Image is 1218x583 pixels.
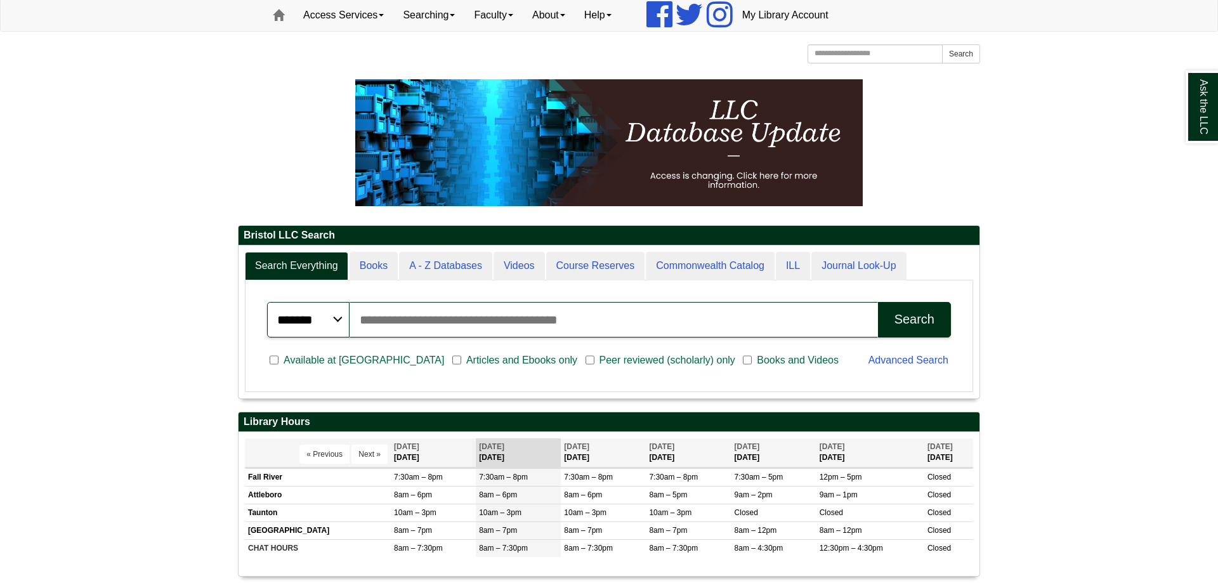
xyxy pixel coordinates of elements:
[894,312,934,327] div: Search
[245,468,391,486] td: Fall River
[479,490,517,499] span: 8am – 6pm
[649,490,687,499] span: 8am – 5pm
[394,544,443,553] span: 8am – 7:30pm
[649,544,698,553] span: 8am – 7:30pm
[820,526,862,535] span: 8am – 12pm
[816,438,924,467] th: [DATE]
[564,473,613,481] span: 7:30am – 8pm
[924,438,973,467] th: [DATE]
[594,353,740,368] span: Peer reviewed (scholarly) only
[735,473,783,481] span: 7:30am – 5pm
[927,508,951,517] span: Closed
[564,442,589,451] span: [DATE]
[927,442,953,451] span: [DATE]
[394,526,432,535] span: 8am – 7pm
[245,486,391,504] td: Attleboro
[868,355,948,365] a: Advanced Search
[479,526,517,535] span: 8am – 7pm
[820,544,883,553] span: 12:30pm – 4:30pm
[564,544,613,553] span: 8am – 7:30pm
[927,526,951,535] span: Closed
[820,508,843,517] span: Closed
[735,442,760,451] span: [DATE]
[394,442,419,451] span: [DATE]
[927,490,951,499] span: Closed
[586,355,594,366] input: Peer reviewed (scholarly) only
[394,490,432,499] span: 8am – 6pm
[878,302,951,337] button: Search
[731,438,816,467] th: [DATE]
[776,252,810,280] a: ILL
[735,526,777,535] span: 8am – 12pm
[479,473,528,481] span: 7:30am – 8pm
[394,508,436,517] span: 10am – 3pm
[743,355,752,366] input: Books and Videos
[494,252,545,280] a: Videos
[476,438,561,467] th: [DATE]
[239,226,979,246] h2: Bristol LLC Search
[245,504,391,521] td: Taunton
[752,353,844,368] span: Books and Videos
[394,473,443,481] span: 7:30am – 8pm
[479,544,528,553] span: 8am – 7:30pm
[942,44,980,63] button: Search
[245,252,348,280] a: Search Everything
[649,473,698,481] span: 7:30am – 8pm
[299,445,350,464] button: « Previous
[479,442,504,451] span: [DATE]
[270,355,278,366] input: Available at [GEOGRAPHIC_DATA]
[245,522,391,540] td: [GEOGRAPHIC_DATA]
[452,355,461,366] input: Articles and Ebooks only
[820,442,845,451] span: [DATE]
[399,252,492,280] a: A - Z Databases
[646,438,731,467] th: [DATE]
[546,252,645,280] a: Course Reserves
[391,438,476,467] th: [DATE]
[649,442,674,451] span: [DATE]
[735,544,783,553] span: 8am – 4:30pm
[735,490,773,499] span: 9am – 2pm
[351,445,388,464] button: Next »
[927,473,951,481] span: Closed
[355,79,863,206] img: HTML tutorial
[820,490,858,499] span: 9am – 1pm
[564,508,606,517] span: 10am – 3pm
[811,252,906,280] a: Journal Look-Up
[646,252,775,280] a: Commonwealth Catalog
[735,508,758,517] span: Closed
[245,540,391,558] td: CHAT HOURS
[561,438,646,467] th: [DATE]
[461,353,582,368] span: Articles and Ebooks only
[479,508,521,517] span: 10am – 3pm
[820,473,862,481] span: 12pm – 5pm
[564,490,602,499] span: 8am – 6pm
[649,526,687,535] span: 8am – 7pm
[239,412,979,432] h2: Library Hours
[927,544,951,553] span: Closed
[649,508,691,517] span: 10am – 3pm
[278,353,449,368] span: Available at [GEOGRAPHIC_DATA]
[350,252,398,280] a: Books
[564,526,602,535] span: 8am – 7pm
